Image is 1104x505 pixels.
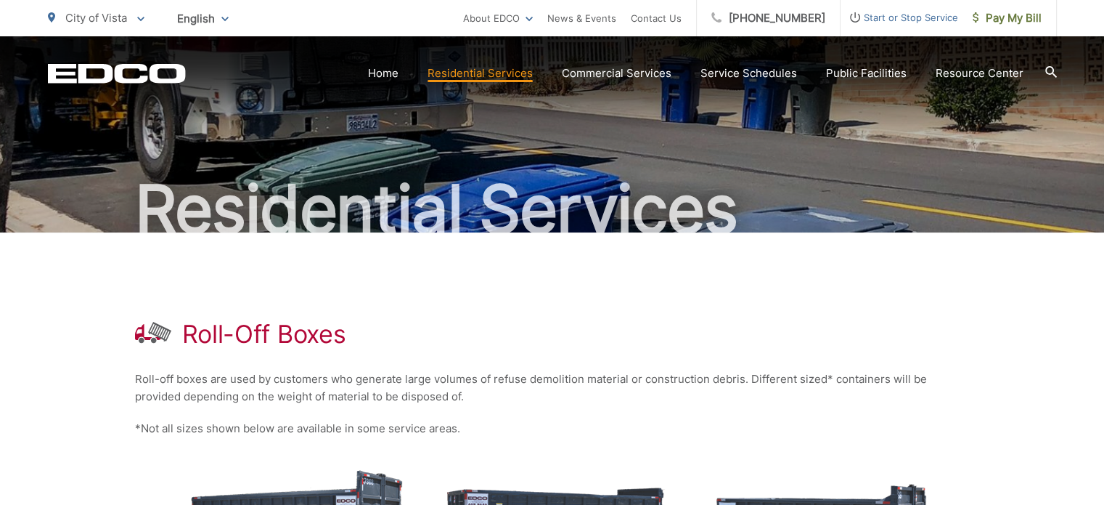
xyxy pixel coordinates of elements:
[463,9,533,27] a: About EDCO
[973,9,1042,27] span: Pay My Bill
[65,11,127,25] span: City of Vista
[48,173,1057,246] h2: Residential Services
[936,65,1023,82] a: Resource Center
[135,420,970,437] p: *Not all sizes shown below are available in some service areas.
[182,320,346,349] h1: Roll-Off Boxes
[166,6,240,31] span: English
[368,65,398,82] a: Home
[428,65,533,82] a: Residential Services
[700,65,797,82] a: Service Schedules
[547,9,616,27] a: News & Events
[48,63,186,84] a: EDCD logo. Return to the homepage.
[826,65,907,82] a: Public Facilities
[631,9,682,27] a: Contact Us
[562,65,671,82] a: Commercial Services
[135,371,970,405] p: Roll-off boxes are used by customers who generate large volumes of refuse demolition material or ...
